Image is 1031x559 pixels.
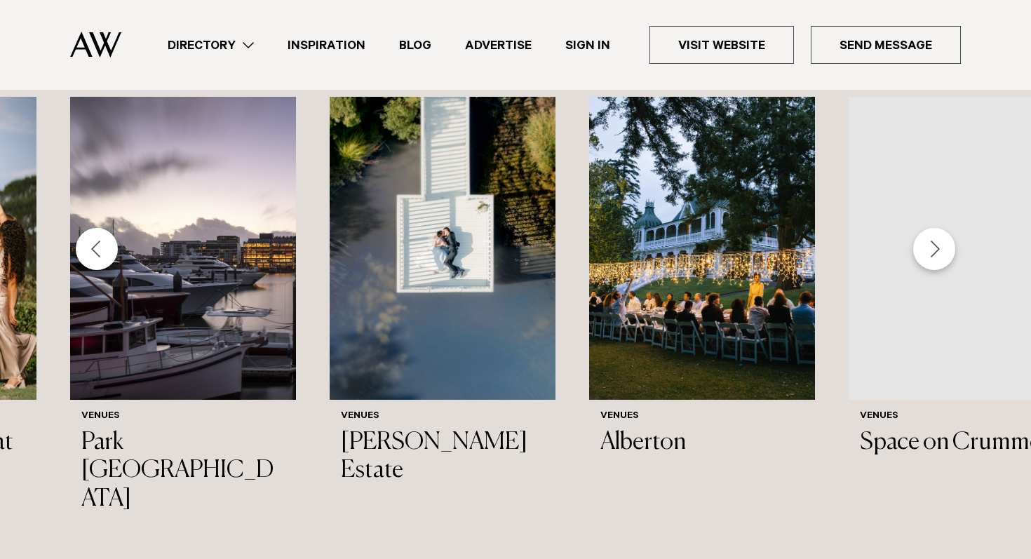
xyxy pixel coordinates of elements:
[341,429,544,486] h3: [PERSON_NAME] Estate
[341,411,544,423] h6: Venues
[600,429,804,457] h3: Alberton
[151,36,271,55] a: Directory
[330,97,555,400] img: Auckland Weddings Venues | Abel Estate
[589,97,815,400] img: Fairy lights wedding reception
[330,97,555,497] a: Auckland Weddings Venues | Abel Estate Venues [PERSON_NAME] Estate
[70,97,296,525] a: Yacht in the harbour at Park Hyatt Auckland Venues Park [GEOGRAPHIC_DATA]
[649,26,794,64] a: Visit Website
[382,36,448,55] a: Blog
[70,32,121,58] img: Auckland Weddings Logo
[600,411,804,423] h6: Venues
[589,97,815,469] a: Fairy lights wedding reception Venues Alberton
[81,429,285,514] h3: Park [GEOGRAPHIC_DATA]
[271,36,382,55] a: Inspiration
[81,411,285,423] h6: Venues
[811,26,961,64] a: Send Message
[448,36,548,55] a: Advertise
[70,97,296,400] img: Yacht in the harbour at Park Hyatt Auckland
[548,36,627,55] a: Sign In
